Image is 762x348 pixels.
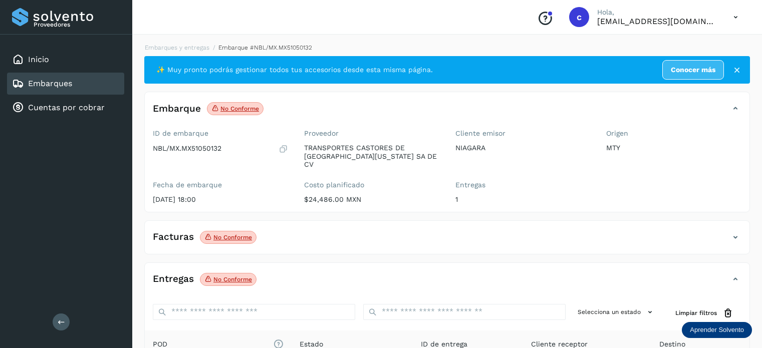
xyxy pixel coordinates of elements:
h4: Entregas [153,273,194,285]
div: EmbarqueNo conforme [145,100,749,125]
label: Fecha de embarque [153,181,288,189]
h4: Embarque [153,103,201,115]
span: ✨ Muy pronto podrás gestionar todos tus accesorios desde esta misma página. [156,65,433,75]
p: cuentasespeciales8_met@castores.com.mx [597,17,717,26]
p: No conforme [220,105,259,112]
span: Embarque #NBL/MX.MX51050132 [218,44,312,51]
label: Cliente emisor [455,129,591,138]
label: ID de embarque [153,129,288,138]
p: $24,486.00 MXN [304,195,439,204]
p: NIAGARA [455,144,591,152]
p: No conforme [213,276,252,283]
div: Embarques [7,73,124,95]
a: Cuentas por cobrar [28,103,105,112]
span: Limpiar filtros [675,308,717,317]
p: MTY [606,144,741,152]
a: Embarques y entregas [145,44,209,51]
div: Aprender Solvento [682,322,752,338]
div: EntregasNo conforme [145,271,749,296]
p: No conforme [213,234,252,241]
label: Costo planificado [304,181,439,189]
h4: Facturas [153,231,194,243]
p: NBL/MX.MX51050132 [153,144,221,153]
p: [DATE] 18:00 [153,195,288,204]
a: Inicio [28,55,49,64]
p: 1 [455,195,591,204]
a: Conocer más [662,60,724,80]
label: Origen [606,129,741,138]
a: Embarques [28,79,72,88]
button: Selecciona un estado [574,304,659,320]
div: FacturasNo conforme [145,229,749,254]
nav: breadcrumb [144,43,750,52]
button: Limpiar filtros [667,304,741,322]
div: Inicio [7,49,124,71]
div: Cuentas por cobrar [7,97,124,119]
label: Proveedor [304,129,439,138]
p: TRANSPORTES CASTORES DE [GEOGRAPHIC_DATA][US_STATE] SA DE CV [304,144,439,169]
label: Entregas [455,181,591,189]
p: Aprender Solvento [690,326,744,334]
p: Hola, [597,8,717,17]
p: Proveedores [34,21,120,28]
